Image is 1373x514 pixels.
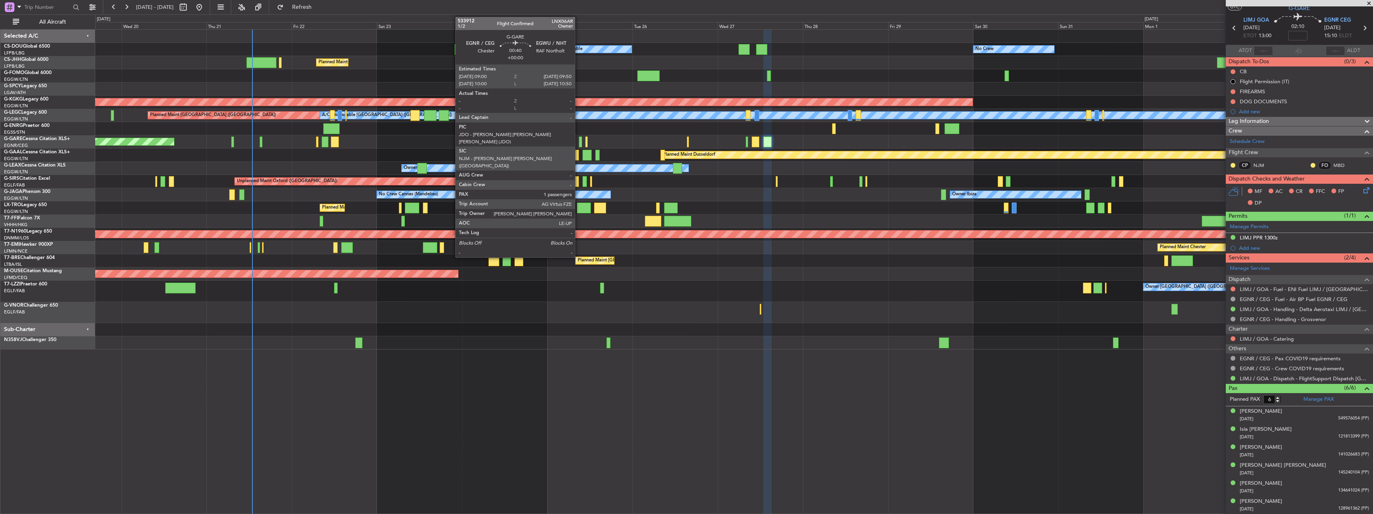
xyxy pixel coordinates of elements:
[1240,444,1282,452] div: [PERSON_NAME]
[1324,32,1337,40] span: 15:10
[952,189,977,201] div: Owner Ibiza
[1229,148,1258,157] span: Flight Crew
[4,57,21,62] span: CS-JHH
[632,22,718,29] div: Tue 26
[888,22,973,29] div: Fri 29
[4,216,40,221] a: T7-FFIFalcon 7X
[1303,396,1334,404] a: Manage PAX
[4,143,28,149] a: EGNR/CEG
[1240,88,1265,95] div: FIREARMS
[206,22,292,29] div: Thu 21
[4,97,48,102] a: G-KGKGLegacy 600
[4,275,27,281] a: LFMD/CEQ
[4,123,50,128] a: G-ENRGPraetor 600
[4,195,28,201] a: EGGW/LTN
[4,269,62,273] a: M-OUSECitation Mustang
[4,229,26,234] span: T7-N1960
[4,44,50,49] a: CS-DOUGlobal 6500
[1243,24,1260,32] span: [DATE]
[4,282,47,287] a: T7-LZZIPraetor 600
[1240,488,1253,494] span: [DATE]
[1338,415,1369,422] span: 549576054 (PP)
[4,150,22,155] span: G-GAAL
[273,1,321,14] button: Refresh
[4,309,25,315] a: EGLF/FAB
[973,22,1059,29] div: Sat 30
[1344,383,1356,392] span: (6/6)
[718,22,803,29] div: Wed 27
[975,43,994,55] div: No Crew
[1238,161,1251,170] div: CP
[237,175,337,187] div: Unplanned Maint Oxford ([GEOGRAPHIC_DATA])
[4,123,23,128] span: G-ENRG
[1275,188,1283,196] span: AC
[1145,16,1158,23] div: [DATE]
[4,70,24,75] span: G-FOMO
[1240,452,1253,458] span: [DATE]
[1259,32,1271,40] span: 13:00
[1240,335,1294,342] a: LIMJ / GOA - Catering
[1344,57,1356,66] span: (0/3)
[549,43,582,55] div: A/C Unavailable
[4,209,28,215] a: EGGW/LTN
[4,337,56,342] a: N358VJChallenger 350
[4,176,19,181] span: G-SIRS
[1240,68,1247,75] div: CB
[404,162,417,174] div: Owner
[1344,211,1356,220] span: (1/1)
[1240,434,1253,440] span: [DATE]
[4,229,52,234] a: T7-N1960Legacy 650
[379,189,438,201] div: No Crew Cannes (Mandelieu)
[547,22,632,29] div: Mon 25
[1347,47,1360,55] span: ALDT
[4,57,48,62] a: CS-JHHGlobal 6000
[4,84,21,88] span: G-SPCY
[4,156,28,162] a: EGGW/LTN
[1160,241,1206,253] div: Planned Maint Chester
[4,163,66,168] a: G-LEAXCessna Citation XLS
[4,129,25,135] a: EGSS/STN
[1338,487,1369,494] span: 134641024 (PP)
[4,288,25,294] a: EGLF/FAB
[4,70,52,75] a: G-FOMOGlobal 6000
[1239,245,1369,251] div: Add new
[4,137,22,141] span: G-GARE
[4,97,23,102] span: G-KGKG
[4,189,50,194] a: G-JAGAPhenom 300
[1253,162,1271,169] a: NJM
[4,222,28,228] a: VHHH/HKG
[1338,433,1369,440] span: 121813399 (PP)
[21,19,84,25] span: All Aircraft
[1240,416,1253,422] span: [DATE]
[4,169,28,175] a: EGGW/LTN
[1240,408,1282,416] div: [PERSON_NAME]
[1145,281,1256,293] div: Owner [GEOGRAPHIC_DATA] ([GEOGRAPHIC_DATA])
[1338,188,1344,196] span: FP
[1240,426,1292,434] div: Isla [PERSON_NAME]
[1338,505,1369,512] span: 128961362 (PP)
[1255,188,1262,196] span: MF
[1229,384,1237,393] span: Pax
[1230,138,1265,146] a: Schedule Crew
[1254,46,1273,56] input: --:--
[322,202,448,214] div: Planned Maint [GEOGRAPHIC_DATA] ([GEOGRAPHIC_DATA])
[136,4,174,11] span: [DATE] - [DATE]
[1318,161,1331,170] div: FO
[4,176,50,181] a: G-SIRSCitation Excel
[578,255,704,267] div: Planned Maint [GEOGRAPHIC_DATA] ([GEOGRAPHIC_DATA])
[150,109,276,121] div: Planned Maint [GEOGRAPHIC_DATA] ([GEOGRAPHIC_DATA])
[24,1,70,13] input: Trip Number
[1229,325,1248,334] span: Charter
[1324,24,1341,32] span: [DATE]
[1229,275,1251,284] span: Dispatch
[1289,4,1310,12] span: G-GARE
[1240,296,1347,303] a: EGNR / CEG - Fuel - Air BP Fuel EGNR / CEG
[4,110,47,115] a: G-LEGCLegacy 600
[1240,375,1369,382] a: LIMJ / GOA - Dispatch - FlightSupport Dispatch [GEOGRAPHIC_DATA]
[4,116,28,122] a: EGGW/LTN
[1230,396,1260,404] label: Planned PAX
[4,248,28,254] a: LFMN/NCE
[4,303,24,308] span: G-VNOR
[97,16,110,23] div: [DATE]
[1240,355,1341,362] a: EGNR / CEG - Pax COVID19 requirements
